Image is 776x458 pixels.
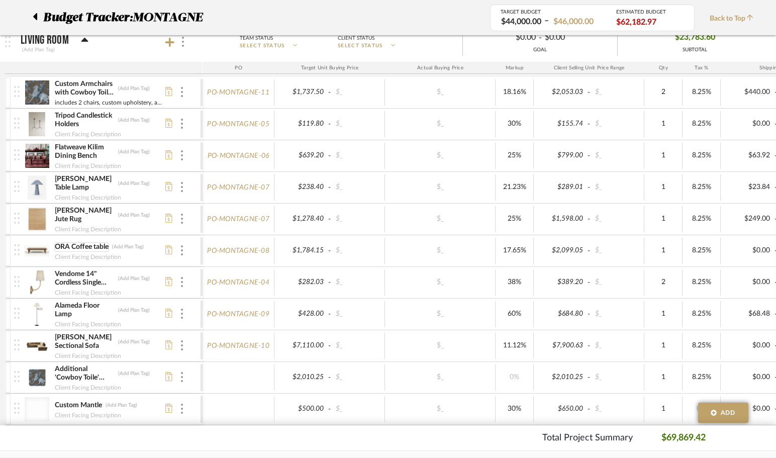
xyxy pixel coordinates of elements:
[721,408,736,417] span: Add
[5,36,11,47] img: grip.svg
[181,309,183,319] img: 3dots-v.svg
[586,214,592,224] span: -
[277,370,327,385] div: $2,010.25
[592,180,641,195] div: $_
[724,338,773,353] div: $0.00
[686,117,717,131] div: 8.25%
[542,431,633,445] p: Total Project Summary
[203,62,274,74] div: PO
[499,148,530,163] div: 25%
[54,206,115,224] div: [PERSON_NAME] Jute Rug
[54,193,122,203] div: Client Facing Description
[14,213,20,224] img: vertical-grip.svg
[14,86,20,97] img: vertical-grip.svg
[327,119,333,129] span: -
[25,334,49,358] img: 8353ceb8-0229-46ac-9b57-13fea690f637_50x50.jpg
[54,301,115,319] div: Alameda Floor Lamp
[592,148,641,163] div: $_
[675,46,715,54] div: SUBTOTAL
[499,307,530,321] div: 60%
[724,307,773,321] div: $68.48
[413,370,468,385] div: $_
[54,129,122,139] div: Client Facing Description
[592,275,641,290] div: $_
[277,180,327,195] div: $238.40
[537,275,586,290] div: $389.20
[592,402,641,416] div: $_
[724,148,773,163] div: $63.92
[14,276,20,287] img: vertical-grip.svg
[338,34,374,43] div: Client Status
[181,182,183,192] img: 3dots-v.svg
[686,212,717,226] div: 8.25%
[586,309,592,319] span: -
[686,85,717,100] div: 8.25%
[686,243,717,258] div: 8.25%
[181,404,183,414] img: 3dots-v.svg
[647,402,679,416] div: 1
[43,9,133,27] span: Budget Tracker:
[327,214,333,224] span: -
[25,207,49,231] img: 384a1960-720c-4fae-a4b6-68b39c8d041d_50x50.jpg
[686,148,717,163] div: 8.25%
[592,370,641,385] div: $_
[118,212,150,219] div: (Add Plan Tag)
[647,180,679,195] div: 1
[413,212,468,226] div: $_
[724,180,773,195] div: $23.84
[616,9,684,15] div: ESTIMATED BUDGET
[413,243,468,258] div: $_
[724,212,773,226] div: $249.00
[240,42,285,50] span: SELECT STATUS
[586,151,592,161] span: -
[537,212,586,226] div: $1,598.00
[327,87,333,98] span: -
[54,319,122,329] div: Client Facing Description
[14,339,20,350] img: vertical-grip.svg
[181,119,183,129] img: 3dots-v.svg
[25,302,49,326] img: 3f193146-867b-4288-9324-9fc0b620be2e_50x50.jpg
[54,143,115,161] div: Flatweave Kilim Dining Bench
[333,307,382,321] div: $_
[537,307,586,321] div: $684.80
[586,341,592,351] span: -
[21,45,56,54] div: (Add Plan Tag)
[25,270,49,295] img: 8df35333-6e40-4af7-bafd-768f488b8917_50x50.jpg
[207,120,269,129] a: PO-MONTAGNE-05
[724,370,773,385] div: $0.00
[327,278,333,288] span: -
[208,152,269,160] a: PO-MONTAGNE-06
[118,148,150,155] div: (Add Plan Tag)
[333,338,382,353] div: $_
[537,117,586,131] div: $155.74
[647,307,679,321] div: 1
[118,307,150,314] div: (Add Plan Tag)
[499,402,530,416] div: 30%
[537,148,586,163] div: $799.00
[539,32,542,44] span: -
[207,88,269,97] a: PO-MONTAGNE-11
[333,212,382,226] div: $_
[54,288,122,298] div: Client Facing Description
[54,333,115,351] div: [PERSON_NAME] Sectional Sofa
[181,150,183,160] img: 3dots-v.svg
[207,279,269,287] a: PO-MONTAGNE-04
[496,62,534,74] div: Markup
[499,180,530,195] div: 21.23%
[586,278,592,288] span: -
[327,182,333,193] span: -
[675,30,715,45] span: $23,783.60
[277,148,327,163] div: $639.20
[724,275,773,290] div: $0.00
[499,370,530,385] div: 0%
[181,372,183,382] img: 3dots-v.svg
[501,9,601,15] div: TARGET BUDGET
[647,117,679,131] div: 1
[277,402,327,416] div: $500.00
[724,402,773,416] div: $0.00
[21,34,69,46] p: Living Room
[54,111,115,129] div: Tripod Candlestick Holders
[25,239,49,263] img: 968e79a2-0b4c-419c-bcab-6686b81deaf4_50x50.jpg
[181,277,183,287] img: 3dots-v.svg
[647,370,679,385] div: 1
